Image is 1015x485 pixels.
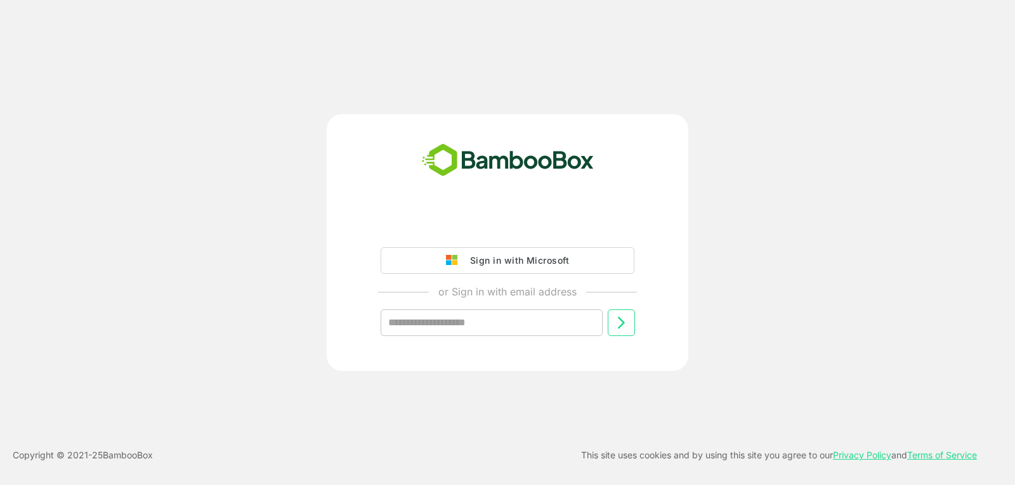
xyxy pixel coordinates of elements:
[464,252,569,269] div: Sign in with Microsoft
[13,448,153,463] p: Copyright © 2021- 25 BambooBox
[833,449,891,460] a: Privacy Policy
[581,448,977,463] p: This site uses cookies and by using this site you agree to our and
[446,255,464,266] img: google
[907,449,977,460] a: Terms of Service
[438,284,577,299] p: or Sign in with email address
[415,139,601,181] img: bamboobox
[381,247,634,274] button: Sign in with Microsoft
